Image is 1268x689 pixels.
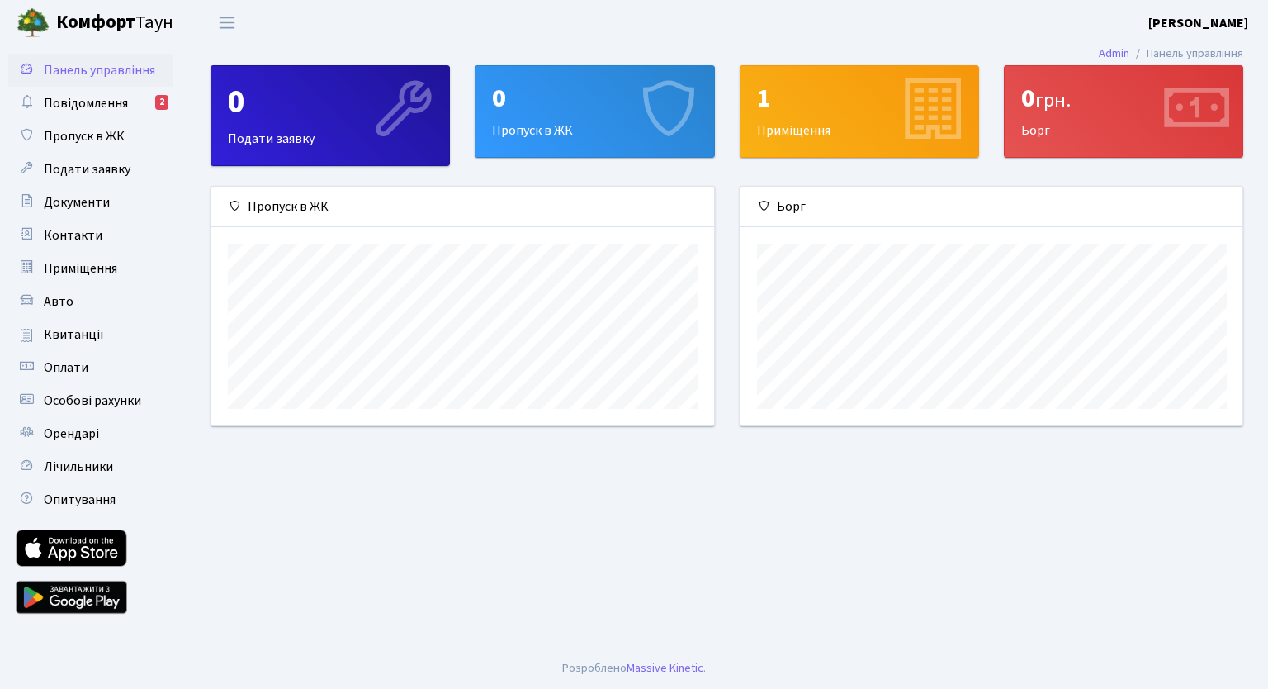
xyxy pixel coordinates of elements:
[44,325,104,344] span: Квитанції
[562,659,706,677] div: Розроблено .
[1099,45,1129,62] a: Admin
[44,193,110,211] span: Документи
[8,54,173,87] a: Панель управління
[56,9,173,37] span: Таун
[1129,45,1243,63] li: Панель управління
[8,219,173,252] a: Контакти
[17,7,50,40] img: logo.png
[228,83,433,122] div: 0
[8,417,173,450] a: Орендарі
[206,9,248,36] button: Переключити навігацію
[8,252,173,285] a: Приміщення
[44,292,73,311] span: Авто
[8,186,173,219] a: Документи
[44,259,117,278] span: Приміщення
[8,318,173,351] a: Квитанції
[627,659,703,677] a: Massive Kinetic
[8,483,173,516] a: Опитування
[56,9,135,36] b: Комфорт
[44,127,125,145] span: Пропуск в ЖК
[475,65,714,158] a: 0Пропуск в ЖК
[44,160,130,178] span: Подати заявку
[8,120,173,153] a: Пропуск в ЖК
[8,87,173,120] a: Повідомлення2
[44,425,99,443] span: Орендарі
[8,384,173,417] a: Особові рахунки
[740,187,1243,227] div: Борг
[211,66,449,165] div: Подати заявку
[1148,14,1248,32] b: [PERSON_NAME]
[740,66,978,157] div: Приміщення
[8,351,173,384] a: Оплати
[211,187,714,227] div: Пропуск в ЖК
[1005,66,1242,157] div: Борг
[8,285,173,318] a: Авто
[475,66,713,157] div: Пропуск в ЖК
[44,491,116,509] span: Опитування
[155,95,168,110] div: 2
[1021,83,1226,114] div: 0
[8,450,173,483] a: Лічильники
[44,392,141,410] span: Особові рахунки
[492,83,697,114] div: 0
[1148,13,1248,33] a: [PERSON_NAME]
[44,359,88,377] span: Оплати
[44,226,102,245] span: Контакти
[8,153,173,186] a: Подати заявку
[44,458,113,476] span: Лічильники
[740,65,979,158] a: 1Приміщення
[757,83,962,114] div: 1
[44,61,155,79] span: Панель управління
[1074,36,1268,71] nav: breadcrumb
[211,65,450,166] a: 0Подати заявку
[44,94,128,112] span: Повідомлення
[1035,86,1071,115] span: грн.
